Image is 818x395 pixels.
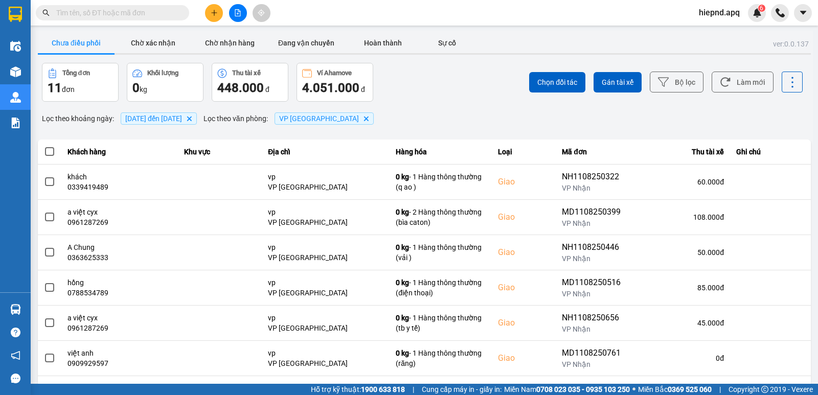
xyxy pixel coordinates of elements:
th: Ghi chú [730,140,811,165]
strong: 1900 633 818 [361,385,405,393]
div: MD1108250516 [562,276,626,289]
button: Chờ xác nhận [115,33,191,53]
button: Bộ lọc [650,72,703,92]
span: hiepnd.apq [691,6,748,19]
input: Tìm tên, số ĐT hoặc mã đơn [56,7,177,18]
span: plus [211,9,218,16]
span: Lọc theo văn phòng : [203,113,268,124]
strong: 0369 525 060 [668,385,712,393]
div: 85.000 đ [639,283,724,293]
svg: Delete [186,115,192,122]
div: 0363625333 [67,252,172,263]
span: | [719,384,721,395]
strong: 0708 023 035 - 0935 103 250 [536,385,630,393]
span: Hỗ trợ kỹ thuật: [311,384,405,395]
div: MD1108250049 [562,382,626,394]
div: a việt cyx [67,313,172,323]
div: - 1 Hàng thông thường (răng) [396,348,486,368]
div: 0961287269 [67,323,172,333]
span: Miền Bắc [638,384,712,395]
div: NH1108250322 [562,171,626,183]
div: VP Nhận [562,183,626,193]
div: vp [268,277,383,288]
img: solution-icon [10,118,21,128]
span: 0 kg [396,278,409,287]
button: Khối lượng0kg [127,63,203,102]
div: 50.000 đ [639,247,724,258]
img: logo-vxr [9,7,22,22]
button: Ví Ahamove4.051.000 đ [297,63,373,102]
div: việt anh [67,348,172,358]
span: VP Cầu Yên Xuân [279,114,359,123]
span: Miền Nam [504,384,630,395]
div: c thúy [67,383,172,393]
span: question-circle [11,328,20,337]
div: VP [GEOGRAPHIC_DATA] [268,288,383,298]
div: VP Nhận [562,218,626,228]
span: notification [11,351,20,360]
div: MD1108250399 [562,206,626,218]
div: VP [GEOGRAPHIC_DATA] [268,358,383,368]
div: 0909929597 [67,358,172,368]
div: VP Nhận [562,289,626,299]
span: copyright [761,386,768,393]
button: file-add [229,4,247,22]
span: file-add [234,9,241,16]
img: warehouse-icon [10,92,21,103]
span: Chọn đối tác [537,77,577,87]
img: warehouse-icon [10,304,21,315]
button: Chờ nhận hàng [191,33,268,53]
span: 0 kg [396,314,409,322]
div: VP Nhận [562,359,626,369]
img: icon-new-feature [753,8,762,17]
div: Giao [498,352,550,364]
span: caret-down [799,8,808,17]
div: VP [GEOGRAPHIC_DATA] [268,217,383,227]
img: phone-icon [776,8,785,17]
th: Loại [492,140,556,165]
span: Gán tài xế [602,77,633,87]
div: Giao [498,282,550,294]
button: Hoàn thành [345,33,421,53]
span: VP Cầu Yên Xuân, close by backspace [275,112,374,125]
div: vp [268,348,383,358]
button: Thu tài xế448.000 đ [212,63,288,102]
div: Thu tài xế [232,69,261,77]
img: warehouse-icon [10,66,21,77]
div: Tổng đơn [62,69,90,77]
button: Chưa điều phối [38,33,115,53]
div: 0961287269 [67,217,172,227]
span: message [11,374,20,383]
span: 6 [760,5,763,12]
span: 11 [48,81,62,95]
div: vp [268,172,383,182]
span: 448.000 [217,81,264,95]
div: đ [217,80,283,96]
img: warehouse-icon [10,41,21,52]
div: Ví Ahamove [317,69,352,77]
button: Tổng đơn11đơn [42,63,119,102]
div: hồng [67,277,172,288]
span: search [42,9,50,16]
span: Lọc theo khoảng ngày : [42,113,114,124]
th: Hàng hóa [390,140,492,165]
div: a việt cyx [67,207,172,217]
button: Gán tài xế [594,72,642,92]
svg: Delete [363,115,369,122]
div: A Chung [67,242,172,252]
div: 45.000 đ [639,318,724,328]
div: Thu tài xế [639,146,724,158]
span: 01/08/2025 đến 12/08/2025, close by backspace [121,112,197,125]
span: 4.051.000 [302,81,359,95]
div: VP Nhận [562,253,626,264]
div: Giao [498,176,550,188]
div: 0788534789 [67,288,172,298]
div: Khối lượng [147,69,178,77]
button: caret-down [794,4,812,22]
div: NH1108250446 [562,241,626,253]
th: Khu vực [178,140,262,165]
div: 0339419489 [67,182,172,192]
span: aim [258,9,265,16]
div: 60.000 đ [639,177,724,187]
span: Cung cấp máy in - giấy in: [422,384,502,395]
